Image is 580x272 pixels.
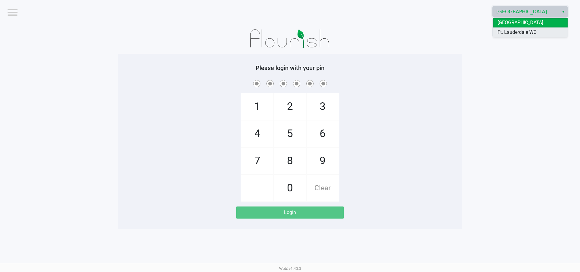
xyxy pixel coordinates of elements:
[307,93,339,120] span: 3
[498,19,543,26] span: [GEOGRAPHIC_DATA]
[307,175,339,201] span: Clear
[498,29,536,36] span: Ft. Lauderdale WC
[559,6,568,17] button: Select
[274,148,306,174] span: 8
[122,64,458,72] h5: Please login with your pin
[241,120,273,147] span: 4
[274,175,306,201] span: 0
[241,93,273,120] span: 1
[279,266,301,271] span: Web: v1.40.0
[307,120,339,147] span: 6
[274,93,306,120] span: 2
[496,8,555,15] span: [GEOGRAPHIC_DATA]
[274,120,306,147] span: 5
[307,148,339,174] span: 9
[241,148,273,174] span: 7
